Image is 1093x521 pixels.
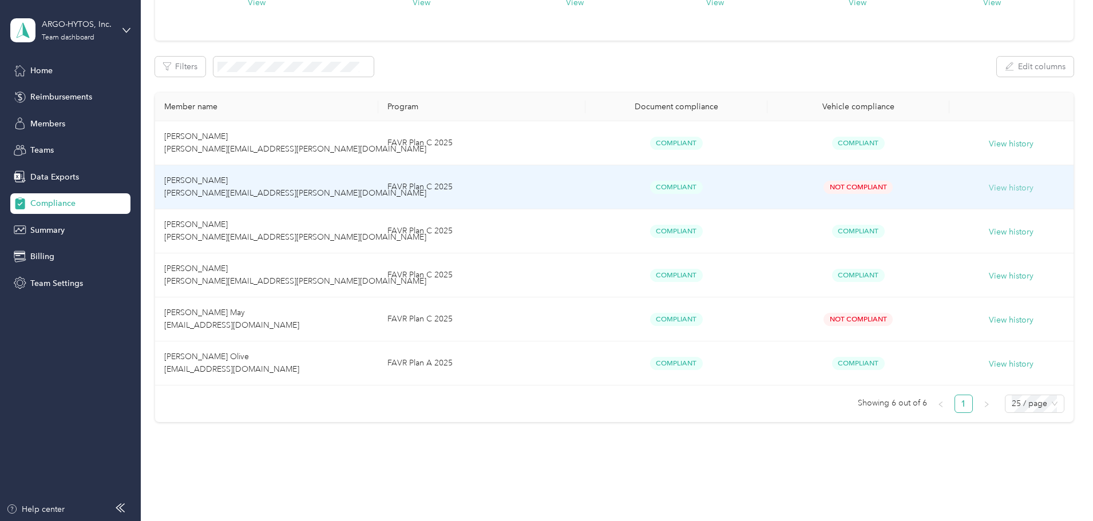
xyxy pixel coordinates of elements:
[30,197,76,209] span: Compliance
[30,118,65,130] span: Members
[164,176,426,198] span: [PERSON_NAME] [PERSON_NAME][EMAIL_ADDRESS][PERSON_NAME][DOMAIN_NAME]
[164,308,299,330] span: [PERSON_NAME] May [EMAIL_ADDRESS][DOMAIN_NAME]
[1029,457,1093,521] iframe: Everlance-gr Chat Button Frame
[989,226,1033,238] button: View history
[932,395,950,413] li: Previous Page
[30,224,65,236] span: Summary
[1005,395,1064,413] div: Page Size
[983,401,990,408] span: right
[30,144,54,156] span: Teams
[155,57,205,77] button: Filters
[955,395,972,412] a: 1
[977,395,996,413] li: Next Page
[30,91,92,103] span: Reimbursements
[823,313,893,326] span: Not Compliant
[977,395,996,413] button: right
[42,34,94,41] div: Team dashboard
[30,277,83,289] span: Team Settings
[164,220,426,242] span: [PERSON_NAME] [PERSON_NAME][EMAIL_ADDRESS][PERSON_NAME][DOMAIN_NAME]
[832,357,885,370] span: Compliant
[955,395,973,413] li: 1
[823,181,893,194] span: Not Compliant
[378,253,585,297] td: FAVR Plan C 2025
[378,93,585,121] th: Program
[858,395,927,412] span: Showing 6 out of 6
[997,57,1074,77] button: Edit columns
[650,357,703,370] span: Compliant
[378,121,585,165] td: FAVR Plan C 2025
[989,314,1033,327] button: View history
[650,225,703,238] span: Compliant
[989,138,1033,150] button: View history
[650,269,703,282] span: Compliant
[42,18,113,30] div: ARGO-HYTOS, Inc.
[989,270,1033,283] button: View history
[832,269,885,282] span: Compliant
[832,137,885,150] span: Compliant
[832,225,885,238] span: Compliant
[164,352,299,374] span: [PERSON_NAME] Olive [EMAIL_ADDRESS][DOMAIN_NAME]
[932,395,950,413] button: left
[595,102,758,112] div: Document compliance
[164,264,426,286] span: [PERSON_NAME] [PERSON_NAME][EMAIL_ADDRESS][PERSON_NAME][DOMAIN_NAME]
[30,65,53,77] span: Home
[30,250,54,263] span: Billing
[6,503,65,515] button: Help center
[378,341,585,385] td: FAVR Plan A 2025
[164,132,426,154] span: [PERSON_NAME] [PERSON_NAME][EMAIL_ADDRESS][PERSON_NAME][DOMAIN_NAME]
[650,137,703,150] span: Compliant
[937,401,944,408] span: left
[378,297,585,341] td: FAVR Plan C 2025
[378,165,585,209] td: FAVR Plan C 2025
[650,313,703,326] span: Compliant
[155,93,378,121] th: Member name
[989,358,1033,371] button: View history
[650,181,703,194] span: Compliant
[30,171,79,183] span: Data Exports
[989,182,1033,194] button: View history
[777,102,940,112] div: Vehicle compliance
[1012,395,1058,412] span: 25 / page
[378,209,585,253] td: FAVR Plan C 2025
